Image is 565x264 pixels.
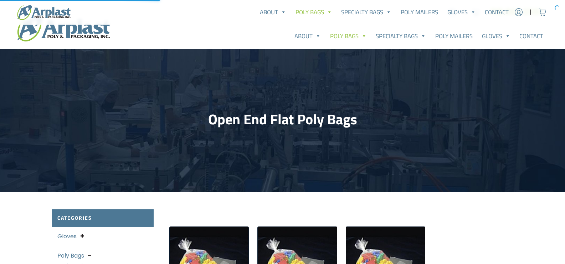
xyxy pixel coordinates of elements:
[57,251,84,260] a: Poly Bags
[255,5,291,19] a: About
[17,5,71,20] img: logo
[396,5,443,19] a: Poly Mailers
[52,111,514,128] h1: Open End Flat Poly Bags
[480,5,513,19] a: Contact
[443,5,481,19] a: Gloves
[530,8,531,16] span: |
[431,29,477,43] a: Poly Mailers
[325,29,371,43] a: Poly Bags
[17,15,110,41] img: logo
[291,5,337,19] a: Poly Bags
[371,29,431,43] a: Specialty Bags
[52,209,154,227] h2: Categories
[290,29,325,43] a: About
[477,29,515,43] a: Gloves
[337,5,396,19] a: Specialty Bags
[515,29,548,43] a: Contact
[57,232,77,240] a: Gloves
